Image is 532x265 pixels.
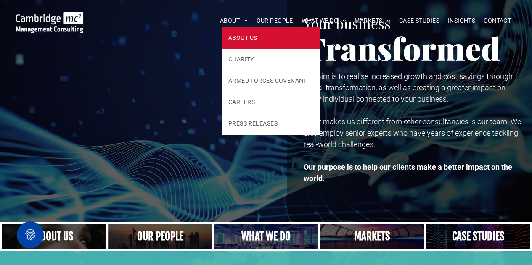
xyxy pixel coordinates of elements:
a: CASE STUDIES | See an Overview of All Our Case Studies | Cambridge Management Consulting [426,224,530,249]
a: A yoga teacher lifting his whole body off the ground in the peacock pose [214,224,318,249]
span: ABOUT US [228,34,257,42]
span: CHARITY [228,55,254,64]
a: MARKETS [350,14,394,27]
a: WHAT WE DO [297,14,351,27]
a: Telecoms | Decades of Experience Across Multiple Industries & Regions [320,224,424,249]
strong: Our purpose is to help our clients make a better impact on the world. [304,163,512,183]
a: PRESS RELEASES [222,113,320,134]
a: ABOUT US [222,27,320,49]
a: Your Business Transformed | Cambridge Management Consulting [16,13,84,22]
span: ARMED FORCES COVENANT [228,76,307,85]
a: OUR PEOPLE [252,14,297,27]
img: Go to Homepage [16,12,84,33]
a: INSIGHTS [444,14,479,27]
a: ARMED FORCES COVENANT [222,70,320,92]
a: CHARITY [222,49,320,70]
span: CAREERS [228,98,255,107]
a: Close up of woman's face, centered on her eyes [2,224,106,249]
span: Our aim is to realise increased growth and cost savings through digital transformation, as well a... [304,72,513,103]
a: CONTACT [479,14,515,27]
span: ABOUT [220,14,248,27]
a: CAREERS [222,92,320,113]
a: A crowd in silhouette at sunset, on a rise or lookout point [108,224,212,249]
span: Transformed [304,27,500,69]
a: CASE STUDIES [395,14,444,27]
span: PRESS RELEASES [228,119,278,128]
a: ABOUT [216,14,252,27]
span: What makes us different from other consultancies is our team. We only employ senior experts who h... [304,117,521,149]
